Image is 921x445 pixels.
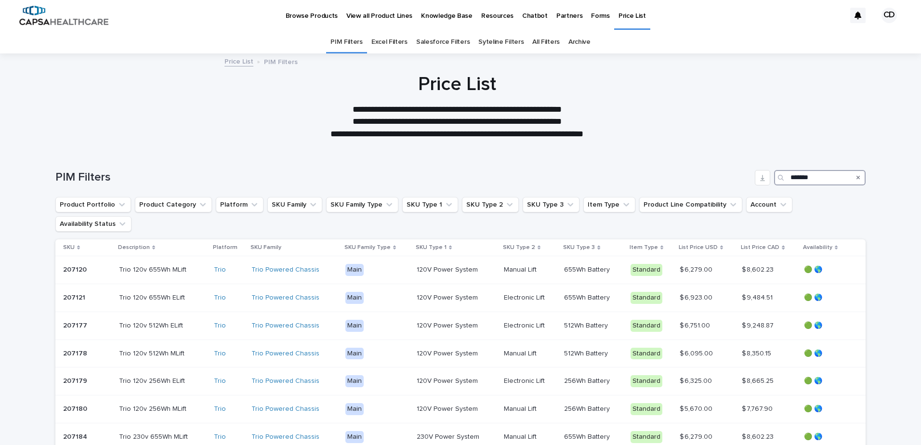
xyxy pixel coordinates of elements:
[251,350,319,358] a: Trio Powered Chassis
[119,431,190,441] p: Trio 230v 655Wh MLift
[118,242,150,253] p: Description
[135,197,212,212] button: Product Category
[63,264,89,274] p: 207120
[55,312,866,340] tr: 207177207177 Trio 120v 512Wh ELiftTrio 120v 512Wh ELift Trio Trio Powered Chassis Main120V Power ...
[417,292,480,302] p: 120V Power System
[326,197,398,212] button: SKU Family Type
[264,56,298,66] p: PIM Filters
[503,242,535,253] p: SKU Type 2
[63,320,89,330] p: 207177
[746,197,792,212] button: Account
[478,31,524,53] a: Syteline Filters
[119,348,186,358] p: Trio 120v 512Wh MLift
[224,55,253,66] a: Price List
[680,375,714,385] p: $ 6,325.00
[251,405,319,413] a: Trio Powered Chassis
[119,375,187,385] p: Trio 120v 256Wh ELift
[504,292,547,302] p: Electronic Lift
[345,403,364,415] div: Main
[804,405,851,413] p: 🟢 🌎
[564,403,612,413] p: 256Wh Battery
[345,431,364,443] div: Main
[631,348,662,360] div: Standard
[267,197,322,212] button: SKU Family
[583,197,635,212] button: Item Type
[63,403,89,413] p: 207180
[680,348,715,358] p: $ 6,095.00
[564,320,610,330] p: 512Wh Battery
[63,375,89,385] p: 207179
[214,350,226,358] a: Trio
[214,405,226,413] a: Trio
[564,348,610,358] p: 512Wh Battery
[119,264,188,274] p: Trio 120v 655Wh MLift
[631,292,662,304] div: Standard
[55,395,866,423] tr: 207180207180 Trio 120v 256Wh MLiftTrio 120v 256Wh MLift Trio Trio Powered Chassis Main120V Power ...
[417,348,480,358] p: 120V Power System
[804,433,851,441] p: 🟢 🌎
[742,292,775,302] p: $ 9,484.51
[804,377,851,385] p: 🟢 🌎
[680,264,714,274] p: $ 6,279.00
[63,242,75,253] p: SKU
[344,242,391,253] p: SKU Family Type
[119,403,188,413] p: Trio 120v 256Wh MLift
[221,73,693,96] h1: Price List
[216,197,263,212] button: Platform
[345,348,364,360] div: Main
[630,242,658,253] p: Item Type
[417,320,480,330] p: 120V Power System
[742,431,776,441] p: $ 8,602.23
[742,320,776,330] p: $ 9,248.87
[63,292,87,302] p: 207121
[251,433,319,441] a: Trio Powered Chassis
[417,431,481,441] p: 230V Power System
[330,31,363,53] a: PIM Filters
[804,294,851,302] p: 🟢 🌎
[402,197,458,212] button: SKU Type 1
[55,170,751,184] h1: PIM Filters
[774,170,866,185] input: Search
[55,367,866,395] tr: 207179207179 Trio 120v 256Wh ELiftTrio 120v 256Wh ELift Trio Trio Powered Chassis Main120V Power ...
[251,377,319,385] a: Trio Powered Chassis
[345,375,364,387] div: Main
[631,431,662,443] div: Standard
[55,216,132,232] button: Availability Status
[63,431,89,441] p: 207184
[639,197,742,212] button: Product Line Compatibility
[564,292,612,302] p: 655Wh Battery
[213,242,237,253] p: Platform
[504,431,539,441] p: Manual Lift
[523,197,579,212] button: SKU Type 3
[63,348,89,358] p: 207178
[742,264,776,274] p: $ 8,602.23
[417,375,480,385] p: 120V Power System
[532,31,560,53] a: All Filters
[417,264,480,274] p: 120V Power System
[504,320,547,330] p: Electronic Lift
[882,8,897,23] div: CD
[55,340,866,367] tr: 207178207178 Trio 120v 512Wh MLiftTrio 120v 512Wh MLift Trio Trio Powered Chassis Main120V Power ...
[680,403,714,413] p: $ 5,670.00
[680,431,714,441] p: $ 6,279.00
[462,197,519,212] button: SKU Type 2
[345,264,364,276] div: Main
[416,31,470,53] a: Salesforce Filters
[679,242,718,253] p: List Price USD
[55,284,866,312] tr: 207121207121 Trio 120v 655Wh ELiftTrio 120v 655Wh ELift Trio Trio Powered Chassis Main120V Power ...
[119,320,185,330] p: Trio 120v 512Wh ELift
[214,294,226,302] a: Trio
[416,242,447,253] p: SKU Type 1
[804,350,851,358] p: 🟢 🌎
[742,375,776,385] p: $ 8,665.25
[214,322,226,330] a: Trio
[631,320,662,332] div: Standard
[631,264,662,276] div: Standard
[504,264,539,274] p: Manual Lift
[803,242,832,253] p: Availability
[371,31,408,53] a: Excel Filters
[804,322,851,330] p: 🟢 🌎
[214,377,226,385] a: Trio
[417,403,480,413] p: 120V Power System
